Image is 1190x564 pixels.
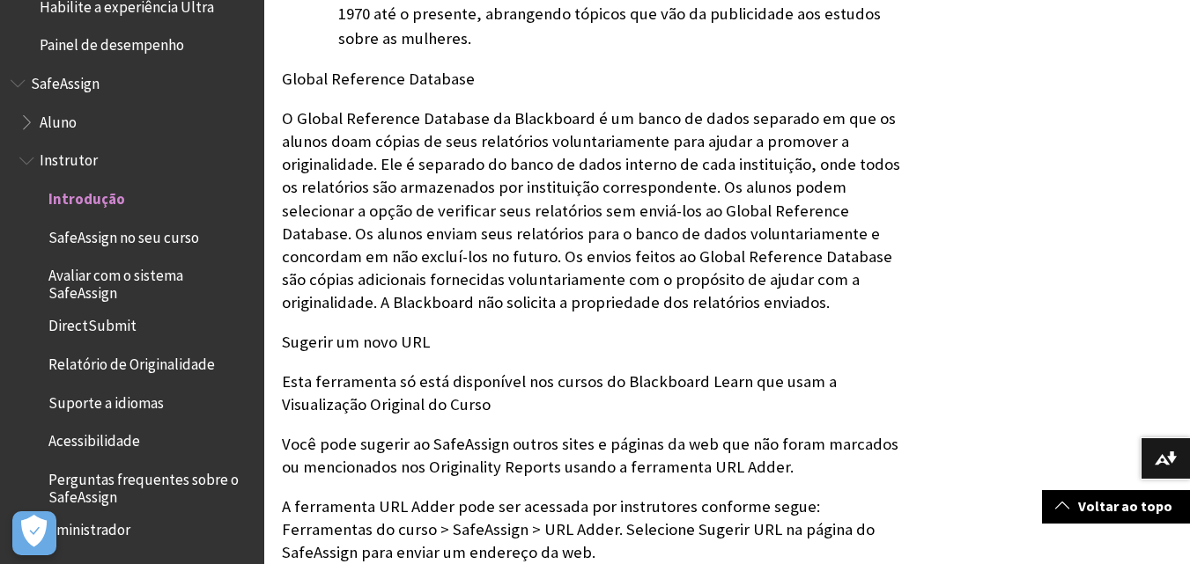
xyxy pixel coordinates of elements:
span: Perguntas frequentes sobre o SafeAssign [48,465,252,506]
span: Aluno [40,107,77,131]
p: O Global Reference Database da Blackboard é um banco de dados separado em que os alunos doam cópi... [282,107,912,315]
button: Abrir preferências [12,511,56,555]
span: Relatório de Originalidade [48,349,215,373]
span: SafeAssign no seu curso [48,223,199,246]
span: Administrador [40,515,130,538]
span: Suporte a idiomas [48,388,164,412]
p: Global Reference Database [282,68,912,91]
span: Acessibilidade [48,427,140,450]
span: Introdução [48,184,125,208]
span: Instrutor [40,146,98,170]
a: Voltar ao topo [1042,490,1190,523]
p: Você pode sugerir ao SafeAssign outros sites e páginas da web que não foram marcados ou mencionad... [282,433,912,479]
nav: Book outline for Blackboard SafeAssign [11,69,254,545]
span: SafeAssign [31,69,100,92]
p: Esta ferramenta só está disponível nos cursos do Blackboard Learn que usam a Visualização Origina... [282,370,912,416]
span: Avaliar com o sistema SafeAssign [48,261,252,303]
span: Painel de desempenho [40,31,184,55]
span: DirectSubmit [48,311,137,335]
p: Sugerir um novo URL [282,331,912,354]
